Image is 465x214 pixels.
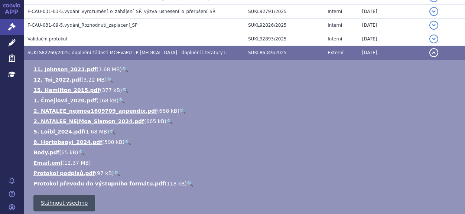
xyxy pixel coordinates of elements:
[328,36,342,42] span: Interní
[33,159,458,167] li: ( )
[33,139,102,145] a: 8. Hortobagyi_2024.pdf
[33,129,84,135] a: 5. Loibl_2024.pdf
[167,181,185,187] span: 118 kB
[27,23,137,28] span: F-CAU-031-09-5.vydání_Rozhodnutí_zaplacení_SP
[64,160,89,166] span: 12.37 MB
[33,181,165,187] a: Protokol převodu do výstupního formátu.pdf
[358,46,426,60] td: [DATE]
[97,170,112,176] span: 97 kB
[122,87,129,93] a: 🔍
[146,118,165,124] span: 665 kB
[328,23,342,28] span: Interní
[33,77,81,83] a: 12. Toi_2022.pdf
[33,87,100,93] a: 15. Hamilton_2015.pdf
[33,66,458,73] li: ( )
[33,149,458,156] li: ( )
[159,108,178,114] span: 688 kB
[86,129,107,135] span: 1.68 MB
[179,108,186,114] a: 🔍
[429,7,438,16] button: detail
[429,21,438,30] button: detail
[358,5,426,19] td: [DATE]
[33,128,458,135] li: ( )
[27,9,215,14] span: F-CAU-031-03-5.vydání_Vyrozumění_o_zahájení_SŘ_výzva_usnesení_o_přerušení_SŘ
[109,129,116,135] a: 🔍
[33,107,458,115] li: ( )
[98,98,117,103] span: 168 kB
[33,76,458,83] li: ( )
[33,66,97,72] a: 11. Johnson_2023.pdf
[78,149,85,155] a: 🔍
[328,9,342,14] span: Interní
[244,5,324,19] td: SUKL92791/2025
[33,108,157,114] a: 2. NATALEE_nejmoa1609709_appendix.pdf
[33,118,458,125] li: ( )
[33,169,458,177] li: ( )
[27,50,227,55] span: SUKLS82260/2025: doplnění žádosti MC+VaPÚ LP Kisqali - doplnění literatury I.
[33,149,59,155] a: Body.pdf
[102,87,120,93] span: 377 kB
[187,181,193,187] a: 🔍
[33,86,458,94] li: ( )
[33,97,458,104] li: ( )
[33,118,144,124] a: 2. NATALEE_NEJMoa_Slamon_2024.pdf
[429,34,438,43] button: detail
[33,180,458,187] li: ( )
[27,36,67,42] span: Validační protokol
[84,77,105,83] span: 3.22 MB
[104,139,123,145] span: 590 kB
[244,19,324,32] td: SUKL92826/2025
[358,19,426,32] td: [DATE]
[244,46,324,60] td: SUKL86349/2025
[33,138,458,146] li: ( )
[429,48,438,57] button: detail
[107,77,113,83] a: 🔍
[33,170,95,176] a: Protokol podpisů.pdf
[244,32,324,46] td: SUKL92893/2025
[328,50,343,55] span: Externí
[33,160,62,166] a: Email.eml
[124,139,131,145] a: 🔍
[166,118,173,124] a: 🔍
[33,195,95,211] a: Stáhnout všechno
[118,98,125,103] a: 🔍
[61,149,76,155] span: 65 kB
[98,66,120,72] span: 1.68 MB
[122,66,128,72] a: 🔍
[358,32,426,46] td: [DATE]
[33,98,97,103] a: 1. Čmejlová_2020.pdf
[114,170,120,176] a: 🔍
